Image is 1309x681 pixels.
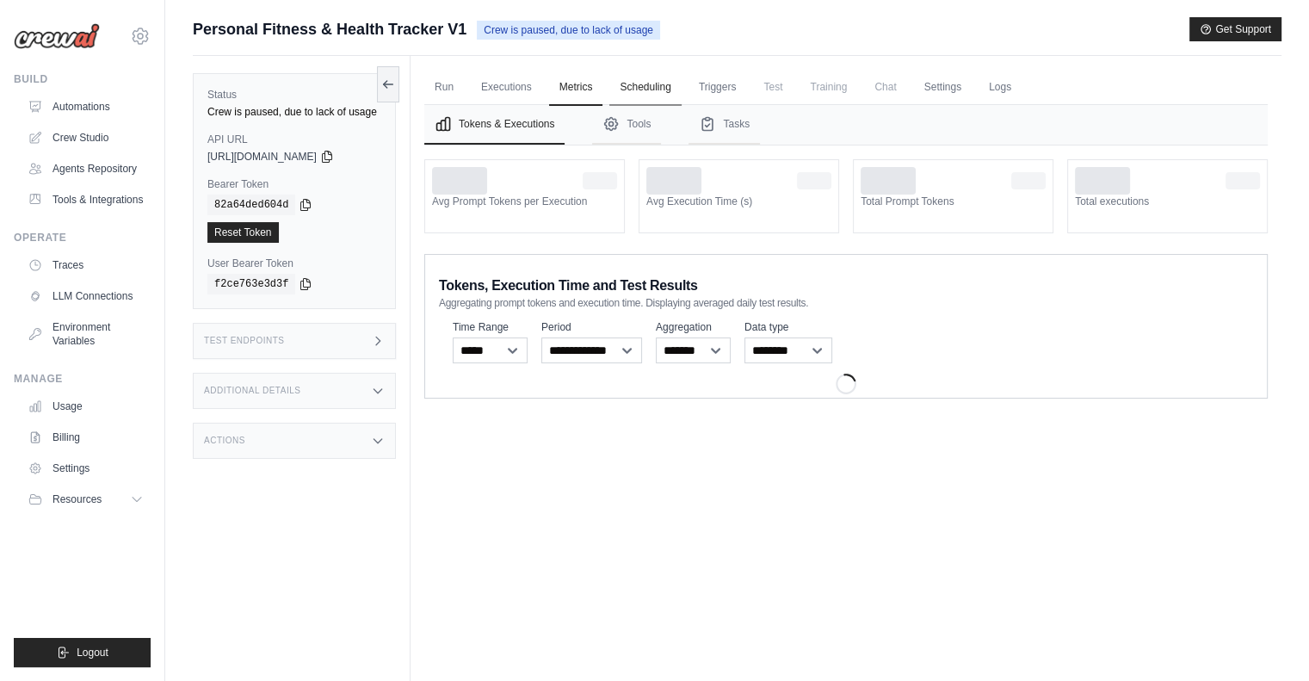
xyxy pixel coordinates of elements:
dt: Avg Execution Time (s) [646,195,831,208]
span: Tokens, Execution Time and Test Results [439,275,698,296]
code: f2ce763e3d3f [207,274,295,294]
dt: Total executions [1075,195,1260,208]
dt: Avg Prompt Tokens per Execution [432,195,617,208]
label: Status [207,88,381,102]
span: Crew is paused, due to lack of usage [477,21,660,40]
label: Bearer Token [207,177,381,191]
div: Manage [14,372,151,386]
div: Crew is paused, due to lack of usage [207,105,381,119]
a: Settings [914,70,972,106]
span: Logout [77,646,108,659]
label: Data type [744,320,832,334]
span: Personal Fitness & Health Tracker V1 [193,17,466,41]
span: [URL][DOMAIN_NAME] [207,150,317,164]
label: User Bearer Token [207,257,381,270]
span: Training is not available until the deployment is complete [800,70,857,104]
button: Resources [21,486,151,513]
span: Aggregating prompt tokens and execution time. Displaying averaged daily test results. [439,296,808,310]
label: Aggregation [656,320,731,334]
h3: Actions [204,436,245,446]
button: Tools [592,105,661,145]
a: Executions [471,70,542,106]
button: Tasks [688,105,760,145]
dt: Total Prompt Tokens [861,195,1046,208]
a: Settings [21,455,151,482]
h3: Additional Details [204,386,300,396]
a: Reset Token [207,222,279,243]
a: Logs [979,70,1022,106]
button: Get Support [1189,17,1281,41]
span: Resources [52,492,102,506]
a: Agents Repository [21,155,151,183]
h3: Test Endpoints [204,336,285,346]
a: Automations [21,93,151,121]
img: Logo [14,23,100,49]
a: Run [424,70,464,106]
a: LLM Connections [21,282,151,310]
label: API URL [207,133,381,146]
a: Traces [21,251,151,279]
code: 82a64ded604d [207,195,295,215]
a: Scheduling [609,70,681,106]
a: Billing [21,424,151,451]
label: Time Range [453,320,528,334]
button: Logout [14,638,151,667]
span: Test [753,70,793,104]
a: Triggers [688,70,747,106]
a: Usage [21,393,151,420]
nav: Tabs [424,105,1268,145]
a: Environment Variables [21,313,151,355]
button: Tokens & Executions [424,105,565,145]
div: Build [14,72,151,86]
div: Operate [14,231,151,245]
a: Crew Studio [21,124,151,152]
span: Chat is not available until the deployment is complete [864,70,906,104]
a: Metrics [549,70,603,106]
label: Period [541,320,642,334]
a: Tools & Integrations [21,186,151,214]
